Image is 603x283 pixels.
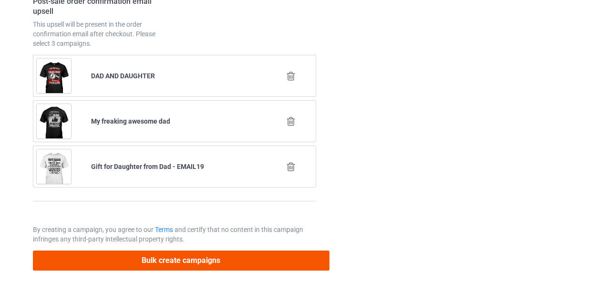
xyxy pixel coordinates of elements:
div: This upsell will be present in the order confirmation email after checkout. Please select 3 campa... [33,20,171,48]
b: DAD AND DAUGHTER [91,72,155,80]
b: My freaking awesome dad [91,117,170,125]
b: Gift for Daughter from Dad - EMAIL19 [91,163,204,170]
a: Terms [155,226,173,233]
button: Bulk create campaigns [33,251,329,270]
p: By creating a campaign, you agree to our and certify that no content in this campaign infringes a... [33,225,316,244]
